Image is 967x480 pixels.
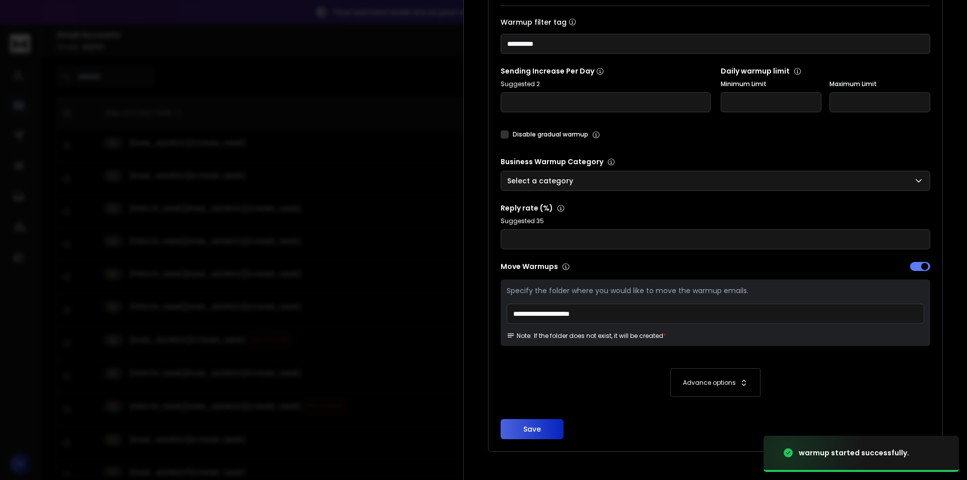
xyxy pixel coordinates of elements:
[511,368,920,397] button: Advance options
[507,286,924,296] p: Specify the folder where you would like to move the warmup emails.
[501,419,564,439] button: Save
[507,332,532,340] span: Note:
[830,80,930,88] label: Maximum Limit
[683,379,736,387] p: Advance options
[721,80,821,88] label: Minimum Limit
[799,448,909,458] div: warmup started successfully.
[513,130,588,139] label: Disable gradual warmup
[501,217,930,225] p: Suggested 35
[501,203,930,213] p: Reply rate (%)
[501,18,930,26] label: Warmup filter tag
[501,80,711,88] p: Suggested 2
[501,261,713,271] p: Move Warmups
[501,66,711,76] p: Sending Increase Per Day
[501,157,930,167] p: Business Warmup Category
[507,176,577,186] p: Select a category
[721,66,931,76] p: Daily warmup limit
[534,332,663,340] p: If the folder does not exist, it will be created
